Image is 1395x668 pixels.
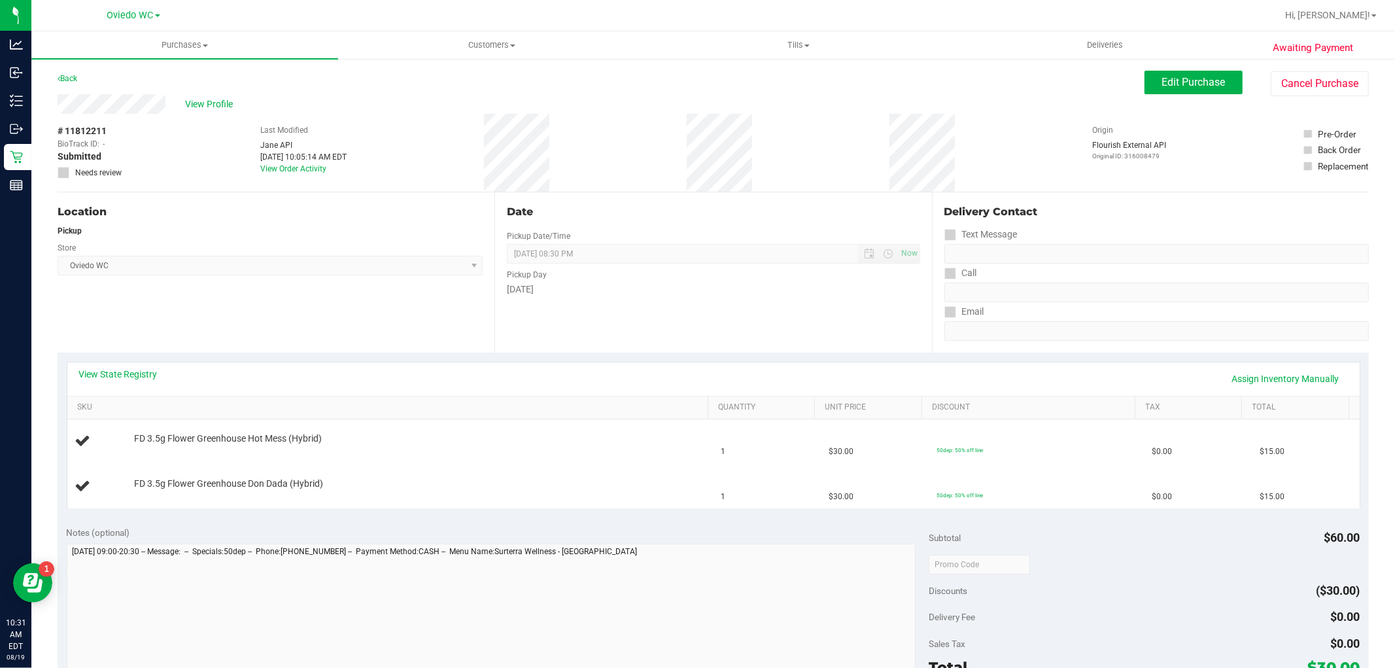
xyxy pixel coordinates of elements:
span: $30.00 [829,491,853,503]
span: $0.00 [1152,491,1172,503]
strong: Pickup [58,226,82,236]
span: $0.00 [1331,637,1360,650]
button: Edit Purchase [1145,71,1243,94]
a: Customers [338,31,645,59]
label: Store [58,242,76,254]
input: Format: (999) 999-9999 [944,283,1369,302]
div: Delivery Contact [944,204,1369,220]
span: FD 3.5g Flower Greenhouse Don Dada (Hybrid) [134,478,323,490]
a: Tills [645,31,952,59]
inline-svg: Analytics [10,38,23,51]
span: Awaiting Payment [1273,41,1353,56]
span: Delivery Fee [929,612,975,622]
div: [DATE] 10:05:14 AM EDT [260,151,347,163]
inline-svg: Retail [10,150,23,164]
a: Purchases [31,31,338,59]
a: SKU [77,402,703,413]
div: Location [58,204,483,220]
span: Customers [339,39,644,51]
span: Needs review [75,167,122,179]
a: Back [58,74,77,83]
p: Original ID: 316008479 [1092,151,1166,161]
span: Deliveries [1069,39,1141,51]
span: 50dep: 50% off line [937,447,983,453]
span: View Profile [185,97,237,111]
div: Flourish External API [1092,139,1166,161]
span: $15.00 [1260,491,1284,503]
span: Tills [646,39,951,51]
p: 08/19 [6,652,26,662]
a: Assign Inventory Manually [1224,368,1348,390]
label: Pickup Day [507,269,547,281]
span: Hi, [PERSON_NAME]! [1285,10,1370,20]
span: Submitted [58,150,101,164]
label: Text Message [944,225,1018,244]
label: Origin [1092,124,1113,136]
label: Pickup Date/Time [507,230,570,242]
inline-svg: Reports [10,179,23,192]
span: $15.00 [1260,446,1284,458]
span: Notes (optional) [67,527,130,538]
inline-svg: Inbound [10,66,23,79]
input: Format: (999) 999-9999 [944,244,1369,264]
span: Subtotal [929,533,961,543]
span: ($30.00) [1317,584,1360,597]
label: Last Modified [260,124,308,136]
div: Jane API [260,139,347,151]
div: Back Order [1318,143,1362,156]
span: $60.00 [1324,531,1360,544]
a: View Order Activity [260,164,326,173]
span: $0.00 [1331,610,1360,624]
a: Total [1252,402,1344,413]
div: [DATE] [507,283,920,296]
a: Quantity [718,402,810,413]
span: $30.00 [829,446,853,458]
label: Call [944,264,977,283]
span: 1 [721,446,726,458]
span: Purchases [31,39,338,51]
p: 10:31 AM EDT [6,617,26,652]
inline-svg: Inventory [10,94,23,107]
span: # 11812211 [58,124,107,138]
a: Discount [932,402,1130,413]
iframe: Resource center [13,563,52,603]
span: 50dep: 50% off line [937,492,983,499]
span: Edit Purchase [1162,76,1226,88]
a: Tax [1145,402,1237,413]
inline-svg: Outbound [10,122,23,135]
span: - [103,138,105,150]
div: Date [507,204,920,220]
span: Discounts [929,579,967,603]
span: BioTrack ID: [58,138,99,150]
a: Deliveries [952,31,1258,59]
input: Promo Code [929,555,1030,574]
a: Unit Price [825,402,917,413]
label: Email [944,302,984,321]
a: View State Registry [79,368,158,381]
button: Cancel Purchase [1271,71,1369,96]
div: Pre-Order [1318,128,1357,141]
span: 1 [721,491,726,503]
div: Replacement [1318,160,1369,173]
iframe: Resource center unread badge [39,561,54,577]
span: Oviedo WC [107,10,154,21]
span: Sales Tax [929,639,965,649]
span: FD 3.5g Flower Greenhouse Hot Mess (Hybrid) [134,432,322,445]
span: $0.00 [1152,446,1172,458]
